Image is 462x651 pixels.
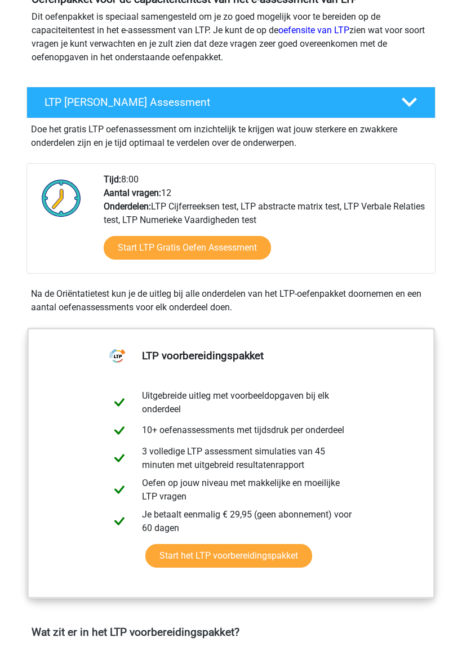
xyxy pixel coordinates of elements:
[32,10,430,64] p: Dit oefenpakket is speciaal samengesteld om je zo goed mogelijk voor te bereiden op de capaciteit...
[22,87,440,118] a: LTP [PERSON_NAME] Assessment
[145,544,312,568] a: Start het LTP voorbereidingspakket
[104,188,161,198] b: Aantal vragen:
[32,626,430,639] h4: Wat zit er in het LTP voorbereidingspakket?
[45,96,385,109] h4: LTP [PERSON_NAME] Assessment
[104,174,121,185] b: Tijd:
[26,118,436,150] div: Doe het gratis LTP oefenassessment om inzichtelijk te krijgen wat jouw sterkere en zwakkere onder...
[36,173,87,223] img: Klok
[104,236,271,260] a: Start LTP Gratis Oefen Assessment
[26,287,436,314] div: Na de Oriëntatietest kun je de uitleg bij alle onderdelen van het LTP-oefenpakket doornemen en ee...
[104,201,151,212] b: Onderdelen:
[278,25,349,35] a: oefensite van LTP
[95,173,434,273] div: 8:00 12 LTP Cijferreeksen test, LTP abstracte matrix test, LTP Verbale Relaties test, LTP Numerie...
